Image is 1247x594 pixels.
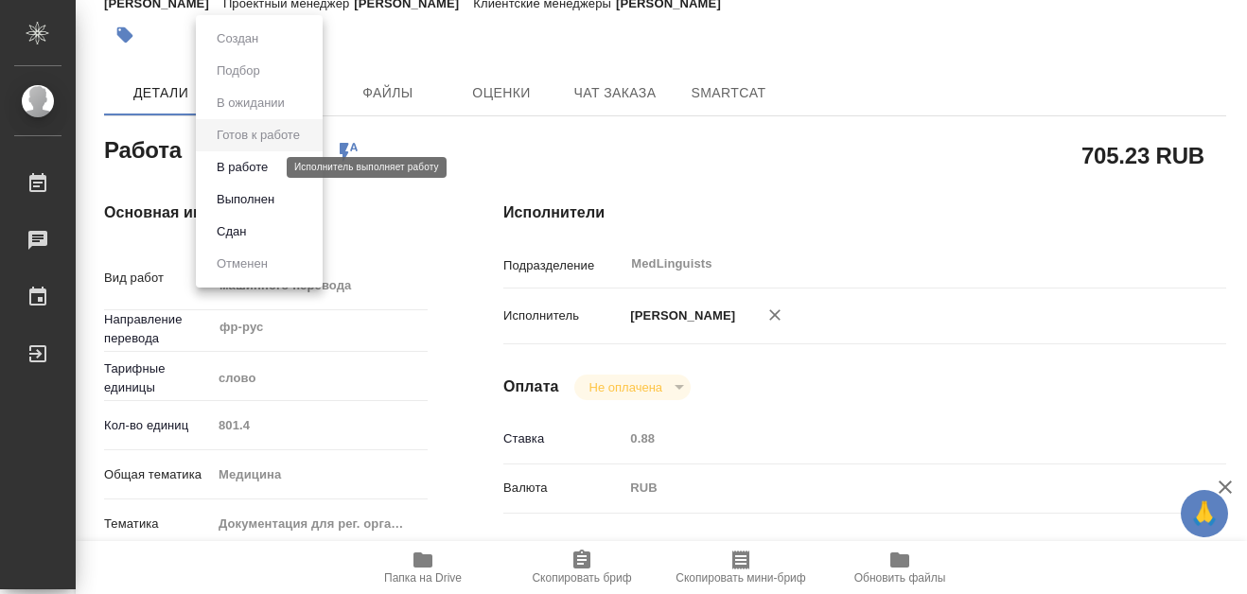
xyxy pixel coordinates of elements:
button: Сдан [211,221,252,242]
button: Выполнен [211,189,280,210]
button: Отменен [211,253,273,274]
button: Подбор [211,61,266,81]
button: В ожидании [211,93,290,114]
button: В работе [211,157,273,178]
button: Создан [211,28,264,49]
button: Готов к работе [211,125,306,146]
